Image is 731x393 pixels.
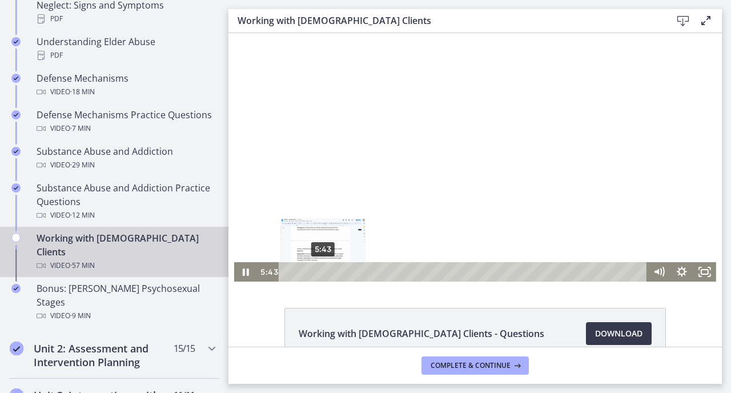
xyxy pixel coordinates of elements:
button: Fullscreen [465,229,488,248]
i: Completed [11,110,21,119]
span: 15 / 15 [174,342,195,355]
i: Completed [11,183,21,193]
iframe: Video Lesson [228,33,722,282]
div: Video [37,158,215,172]
span: · 9 min [70,309,91,323]
div: Video [37,208,215,222]
span: Download [595,327,642,340]
button: Mute [419,229,442,248]
div: Video [37,85,215,99]
span: Working with [DEMOGRAPHIC_DATA] Clients - Questions [299,327,544,340]
div: Substance Abuse and Addiction Practice Questions [37,181,215,222]
i: Completed [11,74,21,83]
span: · 7 min [70,122,91,135]
h3: Working with [DEMOGRAPHIC_DATA] Clients [238,14,653,27]
span: · 12 min [70,208,95,222]
div: Video [37,309,215,323]
div: Defense Mechanisms Practice Questions [37,108,215,135]
a: Download [586,322,652,345]
span: · 29 min [70,158,95,172]
button: Show settings menu [442,229,465,248]
span: Complete & continue [431,361,511,370]
button: Complete & continue [421,356,529,375]
div: Video [37,259,215,272]
div: Video [37,122,215,135]
div: PDF [37,49,215,62]
div: Bonus: [PERSON_NAME] Psychosexual Stages [37,282,215,323]
h2: Unit 2: Assessment and Intervention Planning [34,342,173,369]
div: Working with [DEMOGRAPHIC_DATA] Clients [37,231,215,272]
div: PDF [37,12,215,26]
div: Substance Abuse and Addiction [37,145,215,172]
span: · 57 min [70,259,95,272]
div: Understanding Elder Abuse [37,35,215,62]
i: Completed [10,342,23,355]
span: · 18 min [70,85,95,99]
i: Completed [11,147,21,156]
i: Completed [11,284,21,293]
i: Completed [11,37,21,46]
div: Defense Mechanisms [37,71,215,99]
